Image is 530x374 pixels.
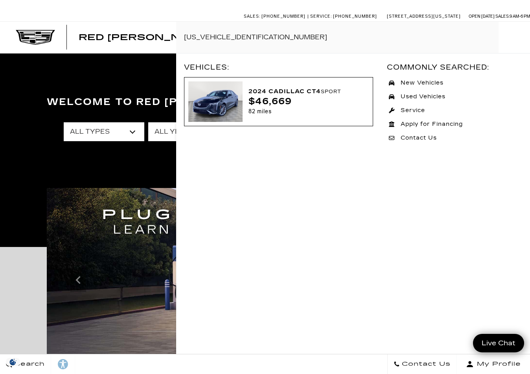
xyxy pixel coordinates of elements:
span: New Vehicles [395,79,447,87]
span: My Profile [474,359,521,370]
a: Live Chat [473,334,524,352]
span: Contact Us [400,359,451,370]
span: Apply for Financing [395,120,467,128]
a: Service [387,105,522,116]
span: Sales: [244,14,260,19]
span: Open [DATE] [469,14,495,19]
a: New Vehicles [387,77,522,89]
div: Commonly Searched: [387,61,522,73]
section: Click to Open Cookie Consent Modal [4,358,22,366]
span: Search [12,359,45,370]
input: Search By Keyword [176,22,530,53]
select: Filter by year [148,122,229,141]
span: Live Chat [478,339,519,348]
a: 2024 Cadillac CT4Sport$46,66982 miles [184,77,373,126]
span: Service: [310,14,332,19]
div: 2024 Cadillac CT4 [248,87,363,97]
a: [STREET_ADDRESS][US_STATE] [387,14,461,19]
span: Red [PERSON_NAME] Cadillac, Inc. [79,33,305,42]
button: Open user profile menu [457,354,530,374]
a: Apply for Financing [387,118,522,130]
small: Sport [321,89,341,94]
span: Service [395,107,429,114]
a: Sales: [PHONE_NUMBER] [244,14,307,18]
span: Used Vehicles [395,93,449,101]
span: [PHONE_NUMBER] [333,14,377,19]
span: 9 AM-6 PM [510,14,530,19]
div: 82 miles [248,107,363,116]
span: Sales: [495,14,510,19]
a: Red [PERSON_NAME] Cadillac, Inc. [79,33,305,41]
div: $46,669 [248,97,363,107]
a: Service: [PHONE_NUMBER] [307,14,379,18]
span: [PHONE_NUMBER] [261,14,305,19]
div: Previous [70,268,86,292]
a: Contact Us [387,354,457,374]
div: Vehicles: [184,61,379,73]
img: a241ded3b482f3e5959ed9144751fae2.jpg [188,81,243,122]
select: Filter by type [64,122,144,141]
h3: Welcome to Red [PERSON_NAME] Cadillac, Inc. [47,94,483,110]
img: ev-blog-post-banners-correctedcorrected [47,188,483,372]
img: Cadillac Dark Logo with Cadillac White Text [16,30,55,45]
a: Contact Us [387,132,522,144]
img: Opt-Out Icon [4,358,22,366]
a: Used Vehicles [387,91,522,103]
span: Contact Us [395,134,441,142]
